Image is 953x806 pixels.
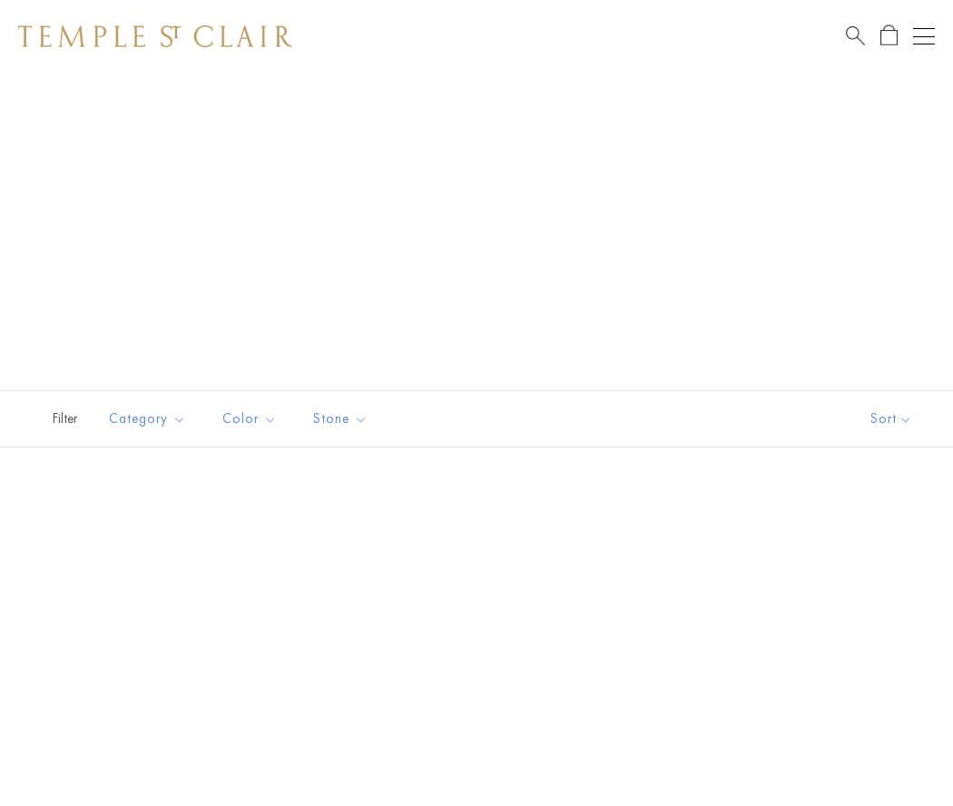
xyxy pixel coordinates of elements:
[213,408,290,430] span: Color
[880,25,898,47] a: Open Shopping Bag
[18,25,292,47] img: Temple St. Clair
[209,398,290,439] button: Color
[830,391,953,447] button: Show sort by
[300,398,381,439] button: Stone
[846,25,865,47] a: Search
[913,25,935,47] button: Open navigation
[304,408,381,430] span: Stone
[100,408,200,430] span: Category
[95,398,200,439] button: Category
